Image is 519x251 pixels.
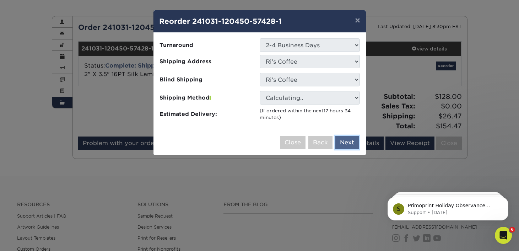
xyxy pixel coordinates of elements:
iframe: Intercom notifications message [377,182,519,232]
span: Blind Shipping [160,76,254,84]
div: (If ordered within the next ) [260,107,360,121]
button: Close [280,136,306,149]
h4: Reorder 241031-120450-57428-1 [159,16,360,27]
span: Estimated Delivery: [160,110,254,118]
iframe: Intercom live chat [495,227,512,244]
button: Back [308,136,333,149]
button: Next [335,136,359,149]
span: Turnaround [160,41,254,49]
span: Shipping Method [160,94,254,102]
span: Shipping Address [160,58,254,66]
span: 6 [509,227,515,233]
button: × [349,10,366,30]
